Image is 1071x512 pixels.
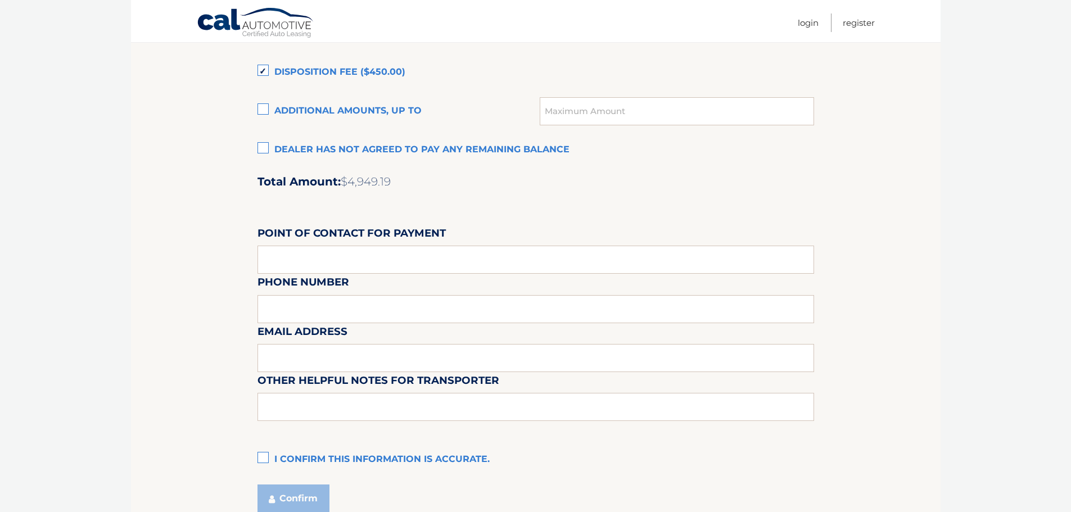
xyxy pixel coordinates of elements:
[341,175,391,188] span: $4,949.19
[257,139,814,161] label: Dealer has not agreed to pay any remaining balance
[843,13,875,32] a: Register
[257,448,814,471] label: I confirm this information is accurate.
[257,61,814,84] label: Disposition Fee ($450.00)
[257,225,446,246] label: Point of Contact for Payment
[540,97,814,125] input: Maximum Amount
[257,100,540,123] label: Additional amounts, up to
[257,323,347,344] label: Email Address
[197,7,315,40] a: Cal Automotive
[257,175,814,189] h2: Total Amount:
[798,13,819,32] a: Login
[257,372,499,393] label: Other helpful notes for transporter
